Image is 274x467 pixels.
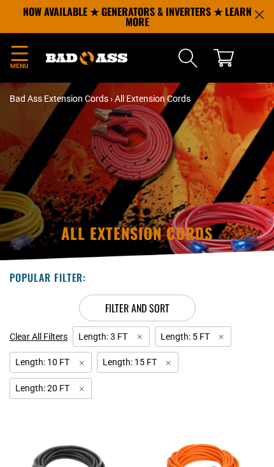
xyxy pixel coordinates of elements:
a: Length: 10 FT [10,356,92,368]
span: Clear All Filters [10,331,68,342]
summary: Search [178,48,198,68]
summary: Filter and sort [79,295,196,321]
span: Length: 15 FT [97,352,179,373]
span: Length: 10 FT [10,352,92,373]
h2: Popular Filter: [10,271,86,284]
img: Bad Ass Extension Cords [46,52,127,65]
a: Length: 3 FT [73,330,150,342]
span: › [110,94,113,104]
nav: breadcrumbs [10,92,264,106]
a: Length: 15 FT [97,356,179,368]
summary: Menu [10,43,29,73]
a: Length: 5 FT [155,330,232,342]
a: Bad Ass Extension Cords [10,94,108,104]
span: Filter and sort [105,300,169,316]
span: All Extension Cords [115,94,191,104]
span: Length: 3 FT [73,326,150,347]
span: Length: 5 FT [155,326,232,347]
a: Length: 20 FT [10,382,92,394]
span: Length: 20 FT [10,378,92,399]
h1: All Extension Cords [10,225,264,240]
span: Menu [10,61,29,71]
a: Clear All Filters [10,330,68,344]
